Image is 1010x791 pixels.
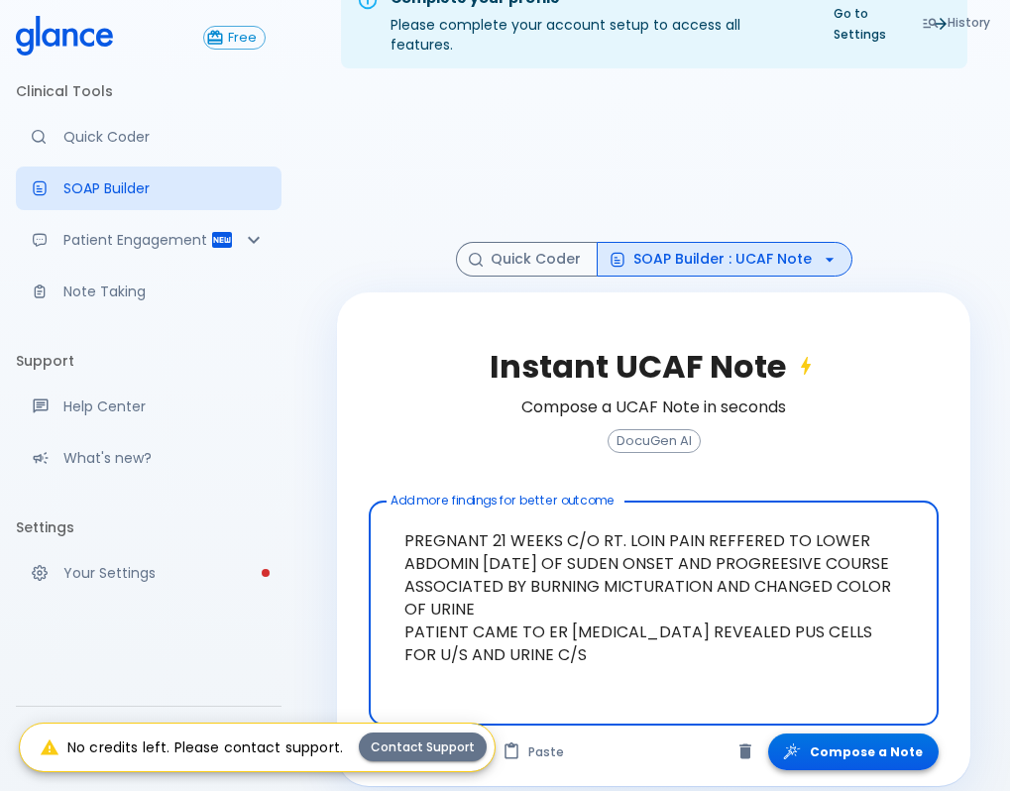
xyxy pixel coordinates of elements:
span: Free [220,31,265,46]
p: What's new? [63,448,266,468]
a: Advanced note-taking [16,270,281,313]
div: [PERSON_NAME][GEOGRAPHIC_DATA] [16,715,281,783]
h6: Compose a UCAF Note in seconds [521,394,786,421]
button: History [912,8,1002,37]
p: Help Center [63,396,266,416]
a: Click to view or change your subscription [203,26,281,50]
textarea: PREGNANT 21 WEEKS C/O RT. LOIN PAIN REFFERED TO LOWER ABDOMIN [DATE] OF SUDEN ONSET AND PROGREESI... [383,509,925,686]
div: Recent updates and feature releases [16,436,281,480]
a: Docugen: Compose a clinical documentation in seconds [16,167,281,210]
li: Support [16,337,281,385]
div: No credits left. Please contact support. [40,730,343,765]
button: Contact Support [359,733,487,761]
p: Patient Engagement [63,230,210,250]
p: SOAP Builder [63,178,266,198]
button: Paste from clipboard [493,734,576,770]
li: Clinical Tools [16,67,281,115]
button: Compose a Note [768,734,939,770]
a: Get help from our support team [16,385,281,428]
button: Clear [730,736,760,766]
div: Patient Reports & Referrals [16,218,281,262]
button: Free [203,26,266,50]
button: Quick Coder [456,242,598,277]
p: Note Taking [63,282,266,301]
li: Settings [16,504,281,551]
span: DocuGen AI [609,434,700,449]
button: SOAP Builder : UCAF Note [597,242,852,277]
a: Moramiz: Find ICD10AM codes instantly [16,115,281,159]
p: Your Settings [63,563,266,583]
a: Please complete account setup [16,551,281,595]
h2: Instant UCAF Note [490,348,818,386]
p: Quick Coder [63,127,266,147]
